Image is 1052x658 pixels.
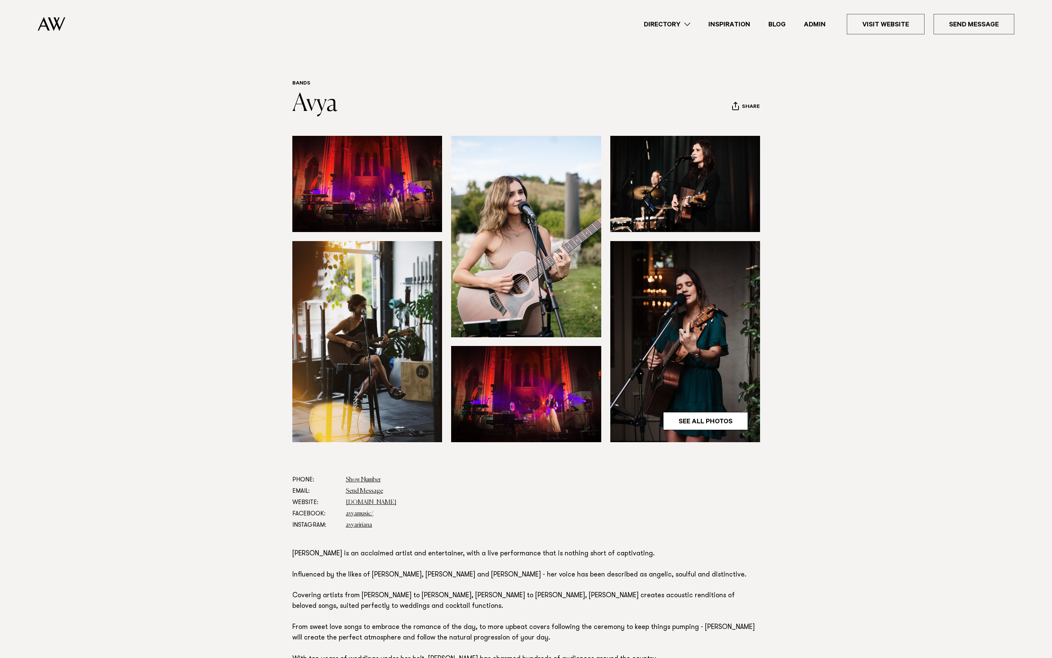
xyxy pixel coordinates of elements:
a: Avya [292,92,338,116]
dt: Email: [292,486,340,497]
a: Send Message [346,488,383,494]
img: Auckland Weddings Logo [38,17,65,31]
a: Admin [795,19,835,29]
dt: Website: [292,497,340,508]
a: Visit Website [847,14,925,34]
a: Blog [759,19,795,29]
a: Show Number [346,477,381,483]
dt: Instagram: [292,520,340,531]
dt: Facebook: [292,508,340,520]
a: See All Photos [663,412,748,430]
a: [DOMAIN_NAME] [346,500,396,506]
a: Directory [635,19,699,29]
dt: Phone: [292,474,340,486]
button: Share [732,101,760,113]
a: Bands [292,81,310,87]
a: avyamusic/ [346,511,373,517]
a: avyaririana [346,522,372,528]
a: Inspiration [699,19,759,29]
a: Send Message [934,14,1014,34]
span: Share [742,104,760,111]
